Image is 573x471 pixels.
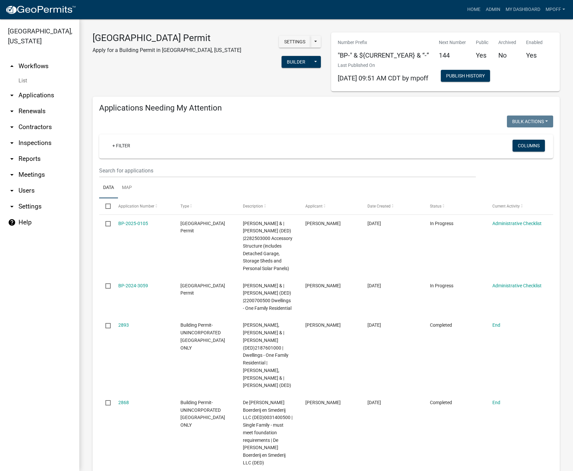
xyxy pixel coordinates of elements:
[118,283,148,288] a: BP-2024-3059
[367,204,391,209] span: Date Created
[107,140,135,152] a: + Filter
[338,74,428,82] span: [DATE] 09:51 AM CDT by mpoff
[526,39,543,46] p: Enabled
[99,164,476,177] input: Search for applications
[486,198,548,214] datatable-header-cell: Current Activity
[441,74,490,79] wm-modal-confirm: Workflow Publish History
[305,322,341,328] span: DAN
[243,221,292,271] span: Van Weelden, Matthew S & | Van Weelden, Teresa L (DED) |2282503000 Accessory Structure (includes ...
[305,204,323,209] span: Applicant
[526,51,543,59] h5: Yes
[367,221,381,226] span: 07/15/2025
[8,139,16,147] i: arrow_drop_down
[8,91,16,99] i: arrow_drop_down
[498,51,516,59] h5: No
[180,204,189,209] span: Type
[237,198,299,214] datatable-header-cell: Description
[8,155,16,163] i: arrow_drop_down
[483,3,503,16] a: Admin
[243,283,291,311] span: Clark, Howard F & | Clark, Christine L (DED) |2200700500 Dwellings - One Family Residential
[430,400,452,405] span: Completed
[180,221,225,234] span: Marion County Building Permit
[305,400,341,405] span: Jennifer Van Kooten
[492,221,542,226] a: Administrative Checklist
[8,218,16,226] i: help
[180,283,225,296] span: Marion County Building Permit
[338,62,428,69] p: Last Published On
[93,46,241,54] p: Apply for a Building Permit in [GEOGRAPHIC_DATA], [US_STATE]
[180,400,225,428] span: Building Permit-UNINCORPORATED MARION COUNTY ONLY
[361,198,424,214] datatable-header-cell: Date Created
[305,283,341,288] span: Christine
[174,198,237,214] datatable-header-cell: Type
[118,322,129,328] a: 2893
[503,3,543,16] a: My Dashboard
[439,51,466,59] h5: 144
[476,39,488,46] p: Public
[492,322,500,328] a: End
[367,322,381,328] span: 02/12/2024
[299,198,361,214] datatable-header-cell: Applicant
[507,116,553,127] button: Bulk Actions
[118,204,154,209] span: Application Number
[430,204,441,209] span: Status
[492,400,500,405] a: End
[243,204,263,209] span: Description
[430,322,452,328] span: Completed
[279,36,311,48] button: Settings
[367,400,381,405] span: 11/21/2023
[93,32,241,44] h3: [GEOGRAPHIC_DATA] Permit
[180,322,225,350] span: Building Permit-UNINCORPORATED MARION COUNTY ONLY
[8,107,16,115] i: arrow_drop_down
[492,283,542,288] a: Administrative Checklist
[99,177,118,199] a: Data
[243,400,292,465] span: De K J Van Kooten Boerderij en Smederij LLC (DED)0031400500 | Single Family - must meet foundatio...
[282,56,311,68] button: Builder
[112,198,174,214] datatable-header-cell: Application Number
[543,3,568,16] a: mpoff
[476,51,488,59] h5: Yes
[8,203,16,211] i: arrow_drop_down
[439,39,466,46] p: Next Number
[441,70,490,82] button: Publish History
[8,123,16,131] i: arrow_drop_down
[99,198,112,214] datatable-header-cell: Select
[498,39,516,46] p: Archived
[118,177,136,199] a: Map
[305,221,341,226] span: Matt Van Weelden
[367,283,381,288] span: 10/08/2024
[338,51,429,59] h5: "BP-" & ${CURRENT_YEAR} & “-”
[465,3,483,16] a: Home
[8,171,16,179] i: arrow_drop_down
[338,39,429,46] p: Number Prefix
[99,103,553,113] h4: Applications Needing My Attention
[243,322,291,388] span: Carter, Jenna Kane & | Carter, Michael James (DED)2187601000 | Dwellings - One Family Residential...
[430,283,453,288] span: In Progress
[118,400,129,405] a: 2868
[430,221,453,226] span: In Progress
[8,187,16,195] i: arrow_drop_down
[492,204,520,209] span: Current Activity
[118,221,148,226] a: BP-2025-0105
[424,198,486,214] datatable-header-cell: Status
[8,62,16,70] i: arrow_drop_up
[513,140,545,152] button: Columns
